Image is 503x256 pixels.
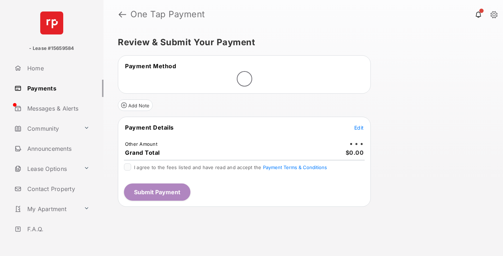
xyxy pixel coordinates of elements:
span: $0.00 [346,149,364,156]
span: Edit [354,125,364,131]
a: Contact Property [11,180,103,197]
p: - Lease #15659584 [29,45,74,52]
button: Edit [354,124,364,131]
a: My Apartment [11,200,81,218]
a: Announcements [11,140,103,157]
strong: One Tap Payment [130,10,205,19]
a: Lease Options [11,160,81,177]
a: Community [11,120,81,137]
span: Grand Total [125,149,160,156]
a: F.A.Q. [11,220,103,238]
span: Payment Method [125,62,176,70]
span: I agree to the fees listed and have read and accept the [134,164,327,170]
td: Other Amount [125,141,158,147]
h5: Review & Submit Your Payment [118,38,483,47]
button: Submit Payment [124,183,190,201]
a: Payments [11,80,103,97]
span: Payment Details [125,124,174,131]
img: svg+xml;base64,PHN2ZyB4bWxucz0iaHR0cDovL3d3dy53My5vcmcvMjAwMC9zdmciIHdpZHRoPSI2NCIgaGVpZ2h0PSI2NC... [40,11,63,34]
button: Add Note [118,99,153,111]
a: Messages & Alerts [11,100,103,117]
a: Home [11,60,103,77]
button: I agree to the fees listed and have read and accept the [263,164,327,170]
